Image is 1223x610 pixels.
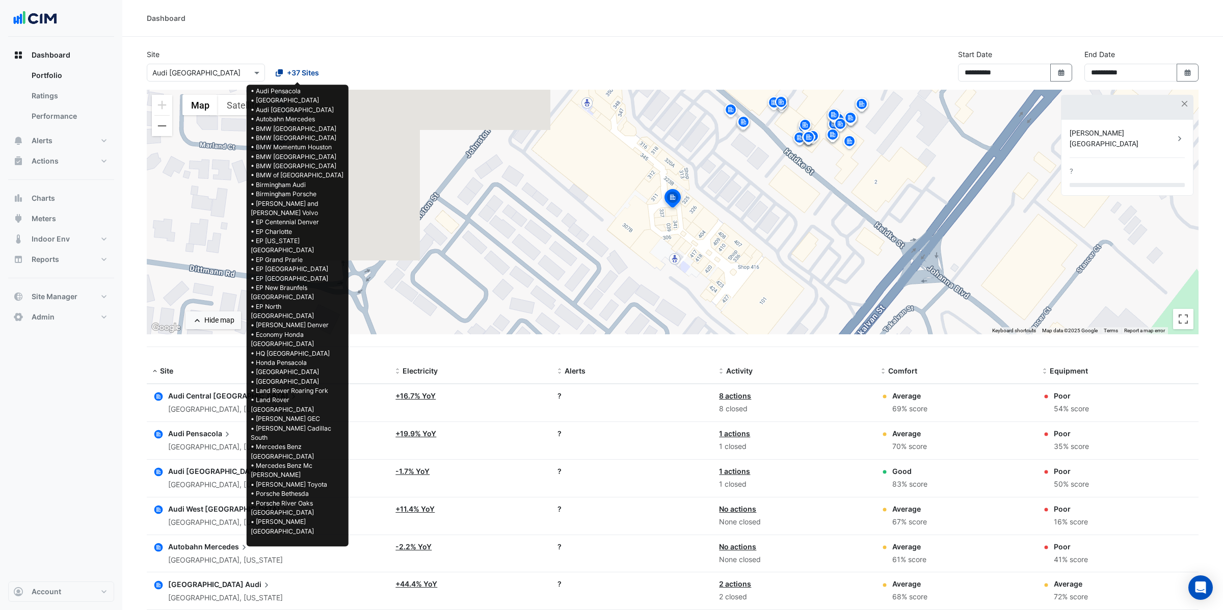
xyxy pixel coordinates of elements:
div: [GEOGRAPHIC_DATA], [US_STATE] [168,592,283,604]
li: • Birmingham Porsche [251,190,344,199]
app-icon: Dashboard [13,50,23,60]
div: 67% score [892,516,927,528]
li: • Audi [GEOGRAPHIC_DATA] [251,105,344,115]
a: 8 actions [719,391,751,400]
span: Actions [32,156,59,166]
li: • Porsche River Oaks [GEOGRAPHIC_DATA] [251,499,344,518]
div: Average [892,541,926,552]
li: • BMW [GEOGRAPHIC_DATA] [251,134,344,143]
img: site-pin.svg [800,130,816,148]
label: Start Date [958,49,992,60]
div: Dashboard [8,65,114,130]
div: [PERSON_NAME][GEOGRAPHIC_DATA] [1070,128,1175,149]
div: 1 closed [719,479,869,490]
div: ? [557,390,707,401]
button: Hide map [185,311,241,329]
div: [GEOGRAPHIC_DATA], [US_STATE] [168,441,283,453]
a: Report a map error [1124,328,1165,333]
li: • EP [GEOGRAPHIC_DATA] [251,274,344,283]
div: Average [892,578,927,589]
button: Actions [8,151,114,171]
img: site-pin.svg [735,115,752,132]
div: 68% score [892,591,927,603]
li: • EP New Braunfels [GEOGRAPHIC_DATA] [251,283,344,302]
span: Account [32,587,61,597]
div: ? [1070,166,1073,177]
a: -1.7% YoY [395,467,430,475]
li: • Autobahn Mercedes [251,115,344,124]
button: Dashboard [8,45,114,65]
li: • Honda Pensacola [251,358,344,367]
img: site-pin.svg [723,102,739,120]
span: [GEOGRAPHIC_DATA] [168,580,244,589]
li: • [PERSON_NAME] GEC [251,414,344,423]
a: Performance [23,106,114,126]
button: Toggle fullscreen view [1173,309,1193,329]
span: Audi [168,429,184,438]
li: • BMW [GEOGRAPHIC_DATA] [251,124,344,134]
a: 2 actions [719,579,751,588]
a: 1 actions [719,467,750,475]
div: None closed [719,554,869,566]
span: Comfort [888,366,917,375]
li: • BMW Momentum Houston [251,143,344,152]
li: • EP Grand Prarie [251,255,344,264]
span: Equipment [1050,366,1088,375]
span: Charts [32,193,55,203]
li: • BMW [GEOGRAPHIC_DATA] [251,152,344,162]
span: Autobahn [168,542,203,551]
img: site-pin.svg [773,95,789,113]
button: Admin [8,307,114,327]
span: Alerts [32,136,52,146]
li: • HQ [GEOGRAPHIC_DATA] [251,349,344,358]
div: 61% score [892,554,926,566]
div: 35% score [1054,441,1089,453]
div: Average [892,503,927,514]
button: Zoom in [152,95,172,115]
app-icon: Reports [13,254,23,264]
div: ? [557,541,707,552]
a: +44.4% YoY [395,579,437,588]
li: • Birmingham Audi [251,180,344,190]
img: site-pin.svg [832,117,848,135]
div: Average [1054,578,1088,589]
button: Show satellite imagery [218,95,269,115]
li: • [GEOGRAPHIC_DATA] [251,368,344,377]
li: • [PERSON_NAME][GEOGRAPHIC_DATA] [251,518,344,537]
span: [GEOGRAPHIC_DATA] [205,503,290,515]
div: Poor [1054,503,1088,514]
li: • [GEOGRAPHIC_DATA] [251,96,344,105]
img: site-pin.svg [805,129,821,147]
img: site-pin.svg [791,130,808,148]
li: • BMW of [GEOGRAPHIC_DATA] [251,171,344,180]
span: Audi West [168,505,203,513]
label: End Date [1084,49,1115,60]
li: • Land Rover [GEOGRAPHIC_DATA] [251,396,344,415]
app-icon: Meters [13,214,23,224]
div: Poor [1054,428,1089,439]
li: • Economy Honda [GEOGRAPHIC_DATA] [251,330,344,349]
li: • [PERSON_NAME] Toyota [251,480,344,489]
span: Map data ©2025 Google [1042,328,1098,333]
li: • Land Rover Roaring Fork [251,386,344,395]
span: Audi Central [168,391,211,400]
span: Audi [245,578,272,590]
a: -2.2% YoY [395,542,432,551]
div: [GEOGRAPHIC_DATA], [US_STATE] [168,517,290,528]
label: Site [147,49,159,60]
li: • EP North [GEOGRAPHIC_DATA] [251,302,344,321]
button: Meters [8,208,114,229]
div: Poor [1054,390,1089,401]
button: Charts [8,188,114,208]
a: Ratings [23,86,114,106]
li: • [PERSON_NAME] and [PERSON_NAME] Volvo [251,199,344,218]
span: Indoor Env [32,234,70,244]
div: [GEOGRAPHIC_DATA], [US_STATE] [168,404,299,415]
span: Electricity [403,366,438,375]
li: • EP [GEOGRAPHIC_DATA] [251,264,344,274]
span: Alerts [565,366,586,375]
a: Portfolio [23,65,114,86]
div: Dashboard [147,13,185,23]
div: 1 closed [719,441,869,453]
a: +11.4% YoY [395,505,435,513]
